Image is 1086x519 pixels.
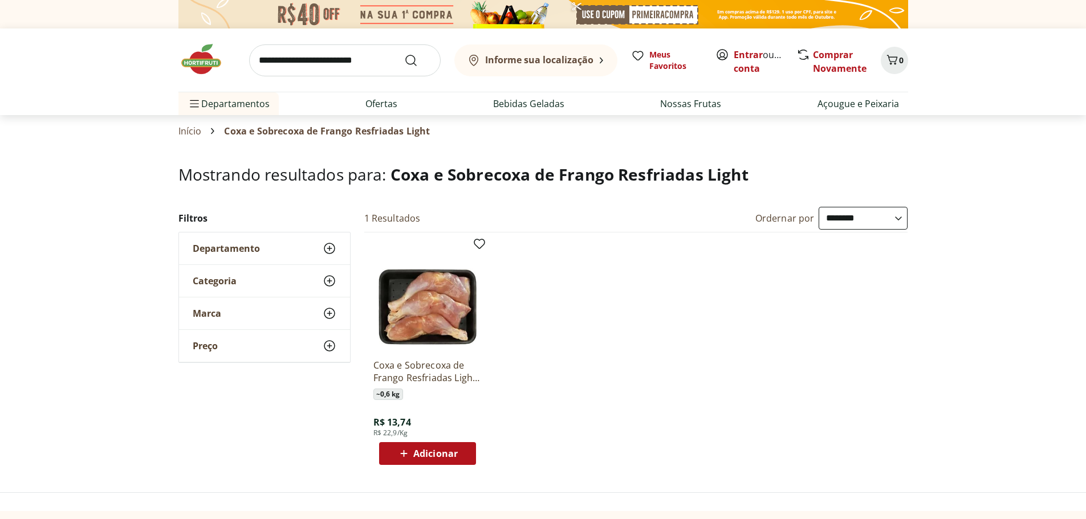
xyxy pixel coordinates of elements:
[178,126,202,136] a: Início
[365,97,397,111] a: Ofertas
[817,97,899,111] a: Açougue e Peixaria
[373,416,411,428] span: R$ 13,74
[631,49,702,72] a: Meus Favoritos
[193,243,260,254] span: Departamento
[649,49,702,72] span: Meus Favoritos
[373,242,482,350] img: Coxa e Sobrecoxa de Frango Resfriadas Light Unidade
[224,126,430,136] span: Coxa e Sobrecoxa de Frango Resfriadas Light
[179,265,350,297] button: Categoria
[373,389,403,400] span: ~ 0,6 kg
[373,359,482,384] a: Coxa e Sobrecoxa de Frango Resfriadas Light Unidade
[813,48,867,75] a: Comprar Novamente
[881,47,908,74] button: Carrinho
[364,212,421,224] h2: 1 Resultados
[734,48,784,75] span: ou
[193,275,237,287] span: Categoria
[178,42,235,76] img: Hortifruti
[179,330,350,362] button: Preço
[454,44,617,76] button: Informe sua localização
[178,207,351,230] h2: Filtros
[379,442,476,465] button: Adicionar
[413,449,458,458] span: Adicionar
[493,97,564,111] a: Bebidas Geladas
[179,297,350,329] button: Marca
[193,340,218,352] span: Preço
[178,165,908,183] h1: Mostrando resultados para:
[188,90,270,117] span: Departamentos
[755,212,815,224] label: Ordernar por
[404,54,432,67] button: Submit Search
[485,54,593,66] b: Informe sua localização
[734,48,796,75] a: Criar conta
[734,48,763,61] a: Entrar
[391,164,749,185] span: Coxa e Sobrecoxa de Frango Resfriadas Light
[249,44,441,76] input: search
[193,308,221,319] span: Marca
[373,428,408,438] span: R$ 22,9/Kg
[660,97,721,111] a: Nossas Frutas
[179,232,350,264] button: Departamento
[899,55,904,66] span: 0
[188,90,201,117] button: Menu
